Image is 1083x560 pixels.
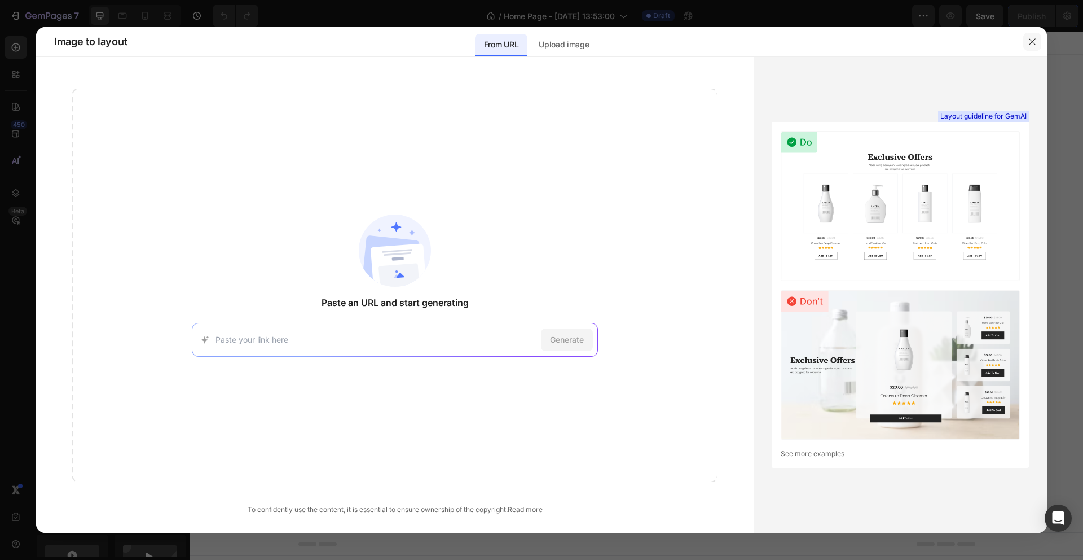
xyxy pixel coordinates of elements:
p: From URL [484,38,518,51]
span: Generate [550,334,584,345]
div: To confidently use the content, it is essential to ensure ownership of the copyright. [72,505,717,515]
span: Image to layout [54,35,127,49]
span: Layout guideline for GemAI [940,111,1027,121]
a: See more examples [781,449,1020,459]
button: Add sections [365,290,442,312]
a: Read more [508,505,543,514]
div: Start with Generating from URL or image [371,353,522,362]
span: Paste an URL and start generating [322,296,469,309]
input: Paste your link here [215,334,536,345]
div: Open Intercom Messenger [1045,505,1072,532]
p: Upload image [539,38,589,51]
button: Add elements [449,290,529,312]
div: Start with Sections from sidebar [378,267,515,281]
